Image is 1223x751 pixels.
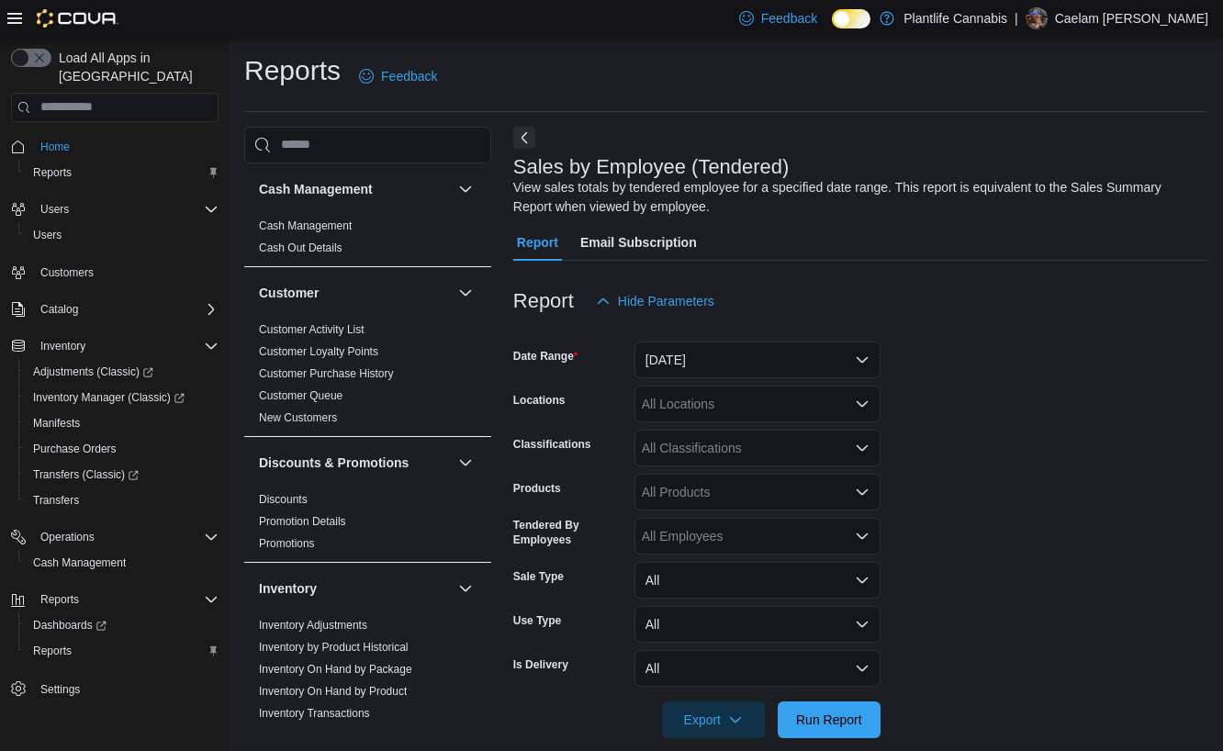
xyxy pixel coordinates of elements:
[662,701,765,738] button: Export
[4,333,226,359] button: Inventory
[1055,7,1208,29] p: Caelam [PERSON_NAME]
[26,387,192,409] a: Inventory Manager (Classic)
[259,322,365,337] span: Customer Activity List
[513,290,574,312] h3: Report
[634,650,881,687] button: All
[40,592,79,607] span: Reports
[18,550,226,576] button: Cash Management
[259,685,407,698] a: Inventory On Hand by Product
[259,344,378,359] span: Customer Loyalty Points
[832,9,870,28] input: Dark Mode
[259,454,451,472] button: Discounts & Promotions
[18,410,226,436] button: Manifests
[618,292,714,310] span: Hide Parameters
[33,416,80,431] span: Manifests
[40,682,80,697] span: Settings
[33,364,153,379] span: Adjustments (Classic)
[18,488,226,513] button: Transfers
[634,562,881,599] button: All
[4,133,226,160] button: Home
[517,224,558,261] span: Report
[903,7,1007,29] p: Plantlife Cannabis
[40,302,78,317] span: Catalog
[18,612,226,638] a: Dashboards
[4,524,226,550] button: Operations
[33,526,102,548] button: Operations
[352,58,444,95] a: Feedback
[26,361,219,383] span: Adjustments (Classic)
[40,265,94,280] span: Customers
[259,367,394,380] a: Customer Purchase History
[26,438,219,460] span: Purchase Orders
[26,361,161,383] a: Adjustments (Classic)
[513,127,535,149] button: Next
[26,552,219,574] span: Cash Management
[1015,7,1018,29] p: |
[26,438,124,460] a: Purchase Orders
[855,397,870,411] button: Open list of options
[634,342,881,378] button: [DATE]
[259,345,378,358] a: Customer Loyalty Points
[244,215,491,266] div: Cash Management
[51,49,219,85] span: Load All Apps in [GEOGRAPHIC_DATA]
[1026,7,1048,29] div: Caelam Pixley
[259,410,337,425] span: New Customers
[259,219,352,232] a: Cash Management
[26,162,219,184] span: Reports
[33,442,117,456] span: Purchase Orders
[259,454,409,472] h3: Discounts & Promotions
[513,178,1199,217] div: View sales totals by tendered employee for a specified date range. This report is equivalent to t...
[513,613,561,628] label: Use Type
[259,366,394,381] span: Customer Purchase History
[33,335,219,357] span: Inventory
[855,529,870,544] button: Open list of options
[37,9,118,28] img: Cova
[259,515,346,528] a: Promotion Details
[33,526,219,548] span: Operations
[513,156,790,178] h3: Sales by Employee (Tendered)
[26,464,219,486] span: Transfers (Classic)
[778,701,881,738] button: Run Report
[259,662,412,677] span: Inventory On Hand by Package
[33,677,219,700] span: Settings
[761,9,817,28] span: Feedback
[244,319,491,436] div: Customer
[18,160,226,185] button: Reports
[244,488,491,562] div: Discounts & Promotions
[18,222,226,248] button: Users
[26,224,69,246] a: Users
[26,640,219,662] span: Reports
[454,282,477,304] button: Customer
[33,198,219,220] span: Users
[513,569,564,584] label: Sale Type
[259,411,337,424] a: New Customers
[33,261,219,284] span: Customers
[33,588,86,611] button: Reports
[589,283,722,319] button: Hide Parameters
[33,262,101,284] a: Customers
[33,228,62,242] span: Users
[18,638,226,664] button: Reports
[832,28,833,29] span: Dark Mode
[634,606,881,643] button: All
[26,412,219,434] span: Manifests
[513,657,568,672] label: Is Delivery
[259,389,342,402] a: Customer Queue
[26,489,86,511] a: Transfers
[259,536,315,551] span: Promotions
[33,335,93,357] button: Inventory
[18,436,226,462] button: Purchase Orders
[26,412,87,434] a: Manifests
[259,579,451,598] button: Inventory
[26,614,219,636] span: Dashboards
[381,67,437,85] span: Feedback
[259,663,412,676] a: Inventory On Hand by Package
[259,284,451,302] button: Customer
[33,555,126,570] span: Cash Management
[33,467,139,482] span: Transfers (Classic)
[580,224,697,261] span: Email Subscription
[259,579,317,598] h3: Inventory
[26,614,114,636] a: Dashboards
[259,706,370,721] span: Inventory Transactions
[26,552,133,574] a: Cash Management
